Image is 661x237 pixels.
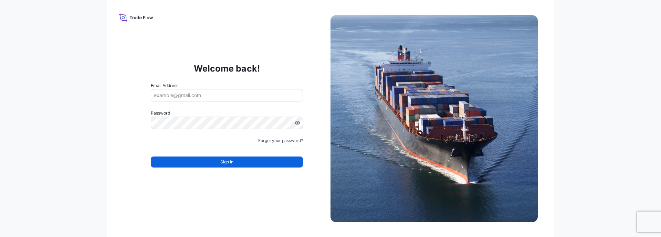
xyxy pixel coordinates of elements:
[258,137,303,144] a: Forgot your password?
[151,110,303,117] label: Password
[151,157,303,168] button: Sign In
[194,63,260,74] p: Welcome back!
[330,15,538,222] img: Ship illustration
[151,89,303,101] input: example@gmail.com
[220,159,233,165] span: Sign In
[151,82,178,89] label: Email Address
[295,120,300,126] button: Show password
